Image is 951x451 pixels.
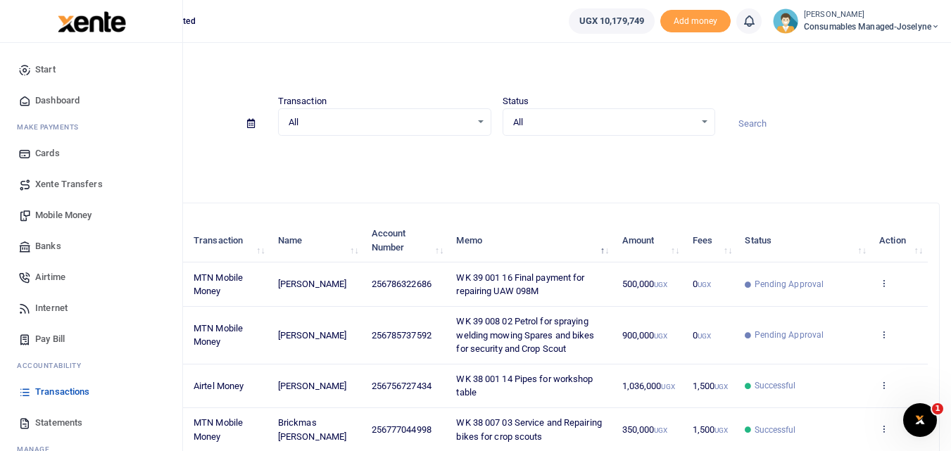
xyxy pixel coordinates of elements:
span: 1,500 [693,424,729,435]
span: Pending Approval [755,278,824,291]
a: UGX 10,179,749 [569,8,655,34]
span: 900,000 [622,330,668,341]
a: Statements [11,407,171,438]
th: Action: activate to sort column ascending [871,219,928,262]
small: UGX [714,426,728,434]
span: Cards [35,146,60,160]
span: Mobile Money [35,208,92,222]
span: Add money [660,10,731,33]
a: Mobile Money [11,200,171,231]
a: Airtime [11,262,171,293]
span: 0 [693,330,711,341]
th: Name: activate to sort column ascending [270,219,364,262]
small: UGX [654,426,667,434]
li: Toup your wallet [660,10,731,33]
a: Banks [11,231,171,262]
span: WK 38 001 14 Pipes for workshop table [456,374,593,398]
input: Search [726,112,940,136]
small: UGX [714,383,728,390]
span: Successful [755,379,796,392]
th: Fees: activate to sort column ascending [684,219,737,262]
th: Transaction: activate to sort column ascending [186,219,270,262]
span: WK 38 007 03 Service and Repairing bikes for crop scouts [456,417,601,442]
a: Xente Transfers [11,169,171,200]
span: 1,036,000 [622,381,675,391]
label: Status [503,94,529,108]
span: Airtel Money [194,381,244,391]
a: Pay Bill [11,324,171,355]
a: Start [11,54,171,85]
span: MTN Mobile Money [194,417,243,442]
small: UGX [654,332,667,340]
span: Internet [35,301,68,315]
small: UGX [654,281,667,288]
span: WK 39 001 16 Final payment for repairing UAW 098M [456,272,584,297]
span: Start [35,63,56,77]
span: 256777044998 [372,424,432,435]
span: Airtime [35,270,65,284]
span: Brickmas [PERSON_NAME] [278,417,346,442]
span: Pay Bill [35,332,65,346]
img: profile-user [773,8,798,34]
span: Successful [755,424,796,436]
a: profile-user [PERSON_NAME] Consumables managed-Joselyne [773,8,940,34]
img: logo-large [58,11,126,32]
span: Transactions [35,385,89,399]
span: 1,500 [693,381,729,391]
iframe: Intercom live chat [903,403,937,437]
span: Statements [35,416,82,430]
span: 256785737592 [372,330,432,341]
span: 0 [693,279,711,289]
li: M [11,116,171,138]
span: [PERSON_NAME] [278,330,346,341]
label: Transaction [278,94,327,108]
a: Add money [660,15,731,25]
th: Amount: activate to sort column ascending [614,219,684,262]
li: Ac [11,355,171,376]
span: 256756727434 [372,381,432,391]
a: logo-small logo-large logo-large [56,15,126,26]
span: [PERSON_NAME] [278,381,346,391]
span: All [513,115,695,129]
th: Memo: activate to sort column descending [448,219,614,262]
span: [PERSON_NAME] [278,279,346,289]
span: 256786322686 [372,279,432,289]
h4: Transactions [53,61,940,76]
span: Xente Transfers [35,177,103,191]
span: WK 39 008 02 Petrol for spraying welding mowing Spares and bikes for security and Crop Scout [456,316,594,354]
a: Dashboard [11,85,171,116]
span: Pending Approval [755,329,824,341]
span: countability [27,360,81,371]
a: Cards [11,138,171,169]
a: Internet [11,293,171,324]
span: Dashboard [35,94,80,108]
p: Download [53,153,940,167]
th: Status: activate to sort column ascending [737,219,871,262]
th: Account Number: activate to sort column ascending [363,219,448,262]
span: Banks [35,239,61,253]
small: UGX [661,383,674,390]
a: Transactions [11,376,171,407]
li: Wallet ballance [563,8,660,34]
small: [PERSON_NAME] [804,9,940,21]
small: UGX [698,332,711,340]
span: 350,000 [622,424,668,435]
span: Consumables managed-Joselyne [804,20,940,33]
span: 500,000 [622,279,668,289]
span: All [289,115,471,129]
span: ake Payments [24,122,79,132]
span: 1 [932,403,943,414]
span: UGX 10,179,749 [579,14,644,28]
small: UGX [698,281,711,288]
span: MTN Mobile Money [194,272,243,297]
span: MTN Mobile Money [194,323,243,348]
